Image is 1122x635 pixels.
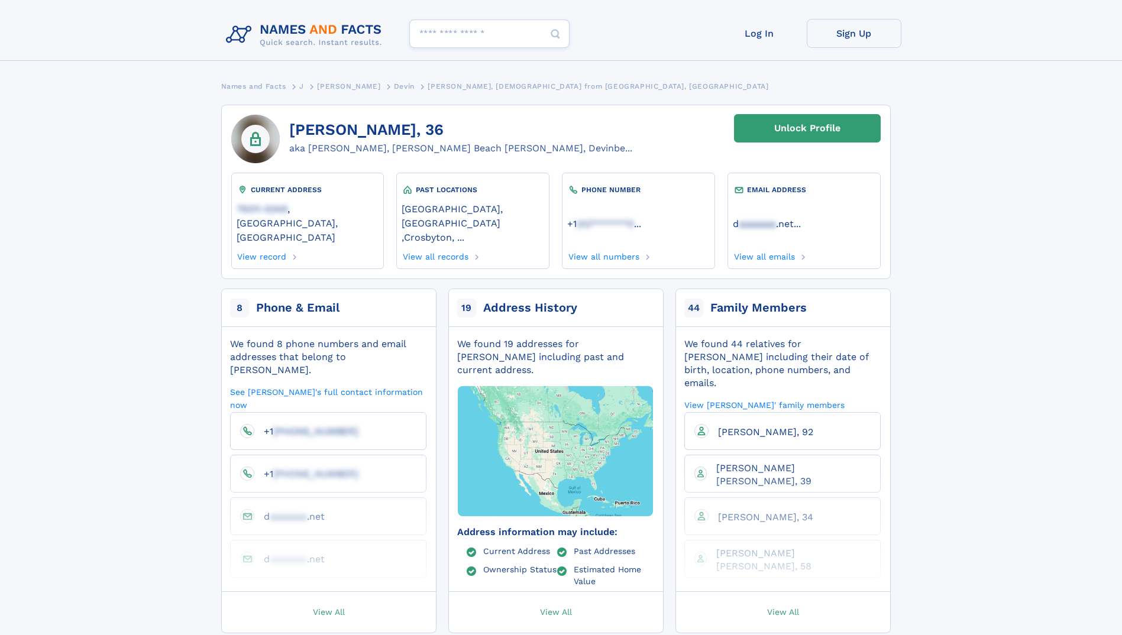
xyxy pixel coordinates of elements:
span: aaaaaaa [270,511,307,522]
a: Devin [394,79,415,93]
span: aaaaaaa [270,553,307,565]
div: Address information may include: [457,526,654,539]
span: [PERSON_NAME] [317,82,380,90]
a: +1[PHONE_NUMBER] [254,468,358,479]
span: Devin [394,82,415,90]
a: View All [670,592,896,633]
div: Phone & Email [256,300,339,316]
span: 44 [684,299,703,317]
a: Log In [712,19,807,48]
div: Unlock Profile [774,115,840,142]
span: 79311-5349 [237,203,287,215]
h1: [PERSON_NAME], 36 [289,121,632,139]
a: [PERSON_NAME], 92 [709,426,813,437]
a: View record [237,248,287,261]
a: J [299,79,304,93]
div: aka [PERSON_NAME], [PERSON_NAME] Beach [PERSON_NAME], Devinbe... [289,141,632,155]
span: [PERSON_NAME], 34 [718,511,813,523]
img: Logo Names and Facts [221,19,392,51]
a: [GEOGRAPHIC_DATA], [GEOGRAPHIC_DATA] [402,202,544,229]
div: We found 44 relatives for [PERSON_NAME] including their date of birth, location, phone numbers, a... [684,338,881,390]
img: Map with markers on addresses Devin Jones [437,352,674,549]
span: [PERSON_NAME], 92 [718,426,813,438]
a: Past Addresses [574,546,635,555]
a: [PERSON_NAME] [PERSON_NAME], 39 [707,462,871,486]
span: [PERSON_NAME], [DEMOGRAPHIC_DATA] from [GEOGRAPHIC_DATA], [GEOGRAPHIC_DATA] [428,82,768,90]
a: 79311-5349, [GEOGRAPHIC_DATA], [GEOGRAPHIC_DATA] [237,202,379,243]
a: +1[PHONE_NUMBER] [254,425,358,436]
a: daaaaaaa.net [254,510,325,521]
span: 8 [230,299,249,317]
span: View All [540,606,572,617]
a: daaaaaaa.net [733,217,794,229]
span: J [299,82,304,90]
div: PHONE NUMBER [567,184,709,196]
span: [PHONE_NUMBER] [273,468,358,480]
a: Crosbyton, ... [404,231,464,243]
div: We found 19 addresses for [PERSON_NAME] including past and current address. [457,338,654,377]
a: View all numbers [567,248,639,261]
a: Estimated Home Value [574,564,654,585]
span: View All [313,606,345,617]
span: [PERSON_NAME] [PERSON_NAME], 39 [716,462,811,487]
a: View all records [402,248,468,261]
span: 19 [457,299,476,317]
div: EMAIL ADDRESS [733,184,875,196]
a: Sign Up [807,19,901,48]
div: We found 8 phone numbers and email addresses that belong to [PERSON_NAME]. [230,338,426,377]
a: Current Address [483,546,550,555]
a: ... [567,218,709,229]
a: [PERSON_NAME] [317,79,380,93]
a: Names and Facts [221,79,286,93]
input: search input [409,20,570,48]
a: Unlock Profile [734,114,881,142]
button: Search Button [541,20,570,48]
div: , [402,196,544,248]
div: CURRENT ADDRESS [237,184,379,196]
div: Family Members [710,300,807,316]
a: Ownership Status [483,564,557,574]
a: View All [216,592,442,633]
span: View All [767,606,799,617]
a: View all emails [733,248,795,261]
a: [PERSON_NAME], 34 [709,511,813,522]
a: [PERSON_NAME] [PERSON_NAME], 58 [707,547,871,571]
span: [PERSON_NAME] [PERSON_NAME], 58 [716,547,811,572]
a: View All [443,592,669,633]
a: See [PERSON_NAME]'s full contact information now [230,386,426,410]
div: PAST LOCATIONS [402,184,544,196]
span: [PHONE_NUMBER] [273,426,358,437]
div: Address History [483,300,577,316]
a: View [PERSON_NAME]' family members [684,399,845,410]
a: daaaaaaa.net [254,553,325,564]
span: aaaaaaa [739,218,776,229]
